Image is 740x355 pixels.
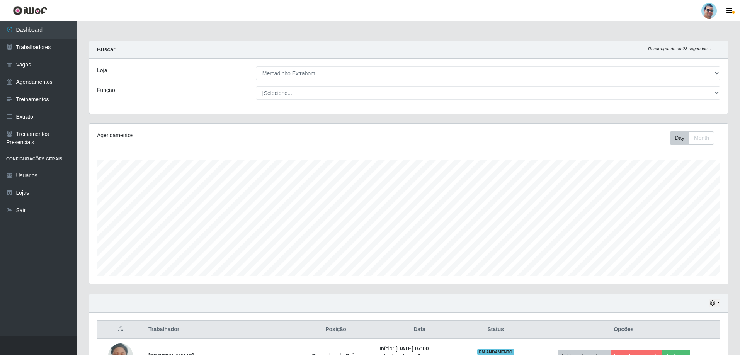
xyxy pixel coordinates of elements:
i: Recarregando em 28 segundos... [648,46,711,51]
label: Função [97,86,115,94]
div: Agendamentos [97,131,350,139]
th: Data [375,321,464,339]
label: Loja [97,66,107,75]
strong: Buscar [97,46,115,53]
button: Day [670,131,689,145]
th: Status [464,321,527,339]
div: Toolbar with button groups [670,131,720,145]
time: [DATE] 07:00 [395,345,429,352]
div: First group [670,131,714,145]
th: Posição [297,321,375,339]
th: Trabalhador [144,321,297,339]
li: Início: [379,345,459,353]
button: Month [689,131,714,145]
th: Opções [527,321,720,339]
span: EM ANDAMENTO [477,349,514,355]
img: CoreUI Logo [13,6,47,15]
